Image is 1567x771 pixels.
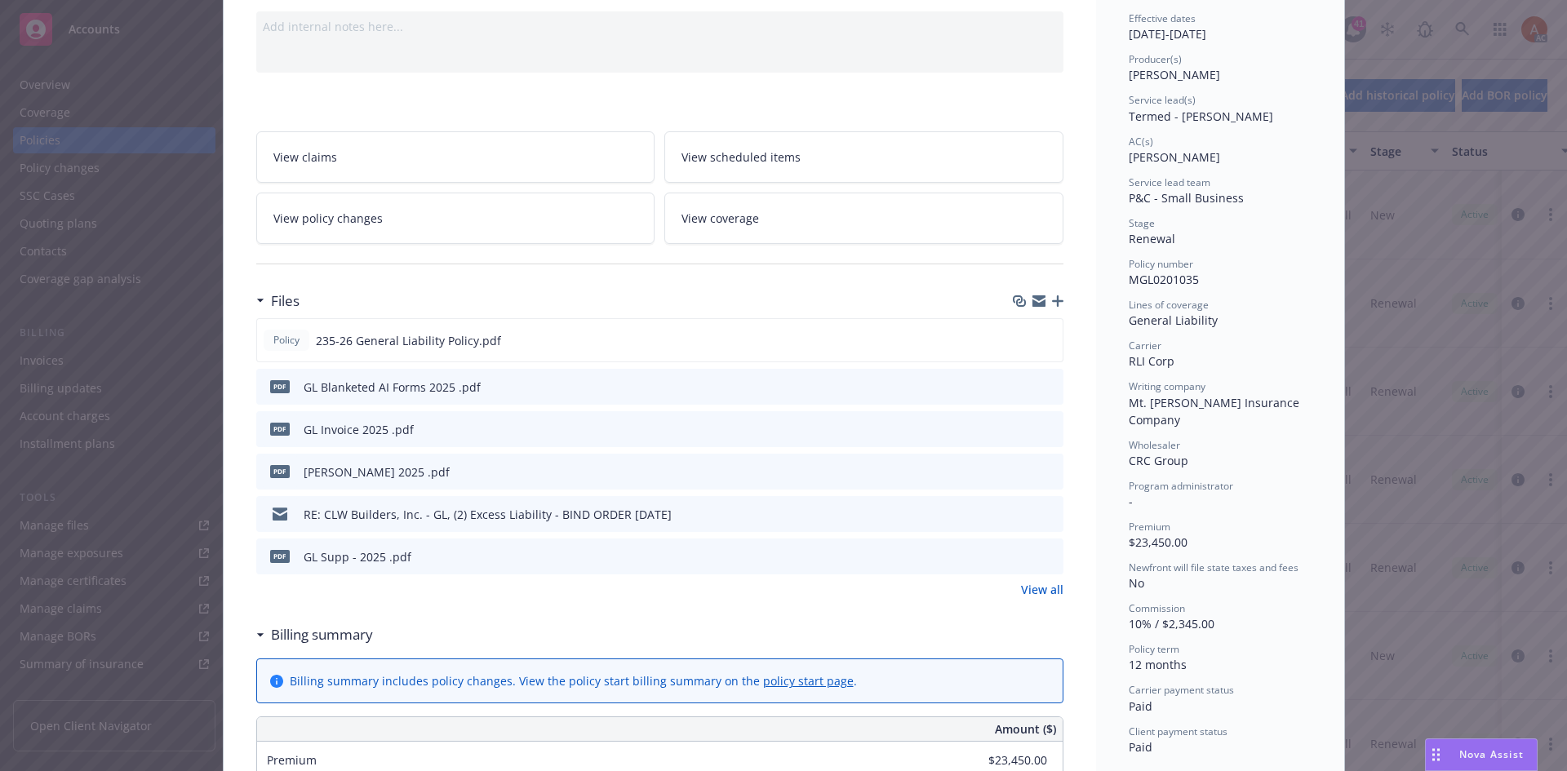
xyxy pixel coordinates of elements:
[270,423,290,435] span: pdf
[1129,257,1193,271] span: Policy number
[1129,52,1182,66] span: Producer(s)
[1016,548,1029,565] button: download file
[1129,339,1161,352] span: Carrier
[1129,520,1170,534] span: Premium
[1129,616,1214,631] span: 10% / $2,345.00
[1016,463,1029,481] button: download file
[1129,575,1144,591] span: No
[1016,506,1029,523] button: download file
[1129,109,1273,124] span: Termed - [PERSON_NAME]
[290,672,857,689] div: Billing summary includes policy changes. View the policy start billing summary on the .
[681,148,801,166] span: View scheduled items
[1129,11,1196,25] span: Effective dates
[316,332,501,349] span: 235-26 General Liability Policy.pdf
[263,18,1057,35] div: Add internal notes here...
[304,506,672,523] div: RE: CLW Builders, Inc. - GL, (2) Excess Liability - BIND ORDER [DATE]
[1129,601,1185,615] span: Commission
[664,193,1063,244] a: View coverage
[1129,395,1303,428] span: Mt. [PERSON_NAME] Insurance Company
[1129,379,1205,393] span: Writing company
[1129,190,1244,206] span: P&C - Small Business
[995,720,1056,738] span: Amount ($)
[256,131,655,183] a: View claims
[271,624,373,645] h3: Billing summary
[664,131,1063,183] a: View scheduled items
[1129,438,1180,452] span: Wholesaler
[1129,698,1152,714] span: Paid
[1015,332,1028,349] button: download file
[1042,548,1057,565] button: preview file
[1041,332,1056,349] button: preview file
[270,333,303,348] span: Policy
[1021,581,1063,598] a: View all
[256,193,655,244] a: View policy changes
[1129,724,1227,738] span: Client payment status
[1129,298,1209,312] span: Lines of coverage
[304,548,411,565] div: GL Supp - 2025 .pdf
[1042,506,1057,523] button: preview file
[1042,463,1057,481] button: preview file
[304,379,481,396] div: GL Blanketed AI Forms 2025 .pdf
[1129,93,1196,107] span: Service lead(s)
[681,210,759,227] span: View coverage
[1129,135,1153,148] span: AC(s)
[1129,534,1187,550] span: $23,450.00
[1129,231,1175,246] span: Renewal
[1459,747,1524,761] span: Nova Assist
[1129,561,1298,574] span: Newfront will file state taxes and fees
[270,465,290,477] span: pdf
[1042,421,1057,438] button: preview file
[763,673,854,689] a: policy start page
[1129,683,1234,697] span: Carrier payment status
[273,148,337,166] span: View claims
[1129,67,1220,82] span: [PERSON_NAME]
[256,624,373,645] div: Billing summary
[1129,272,1199,287] span: MGL0201035
[1129,11,1312,42] div: [DATE] - [DATE]
[1426,739,1446,770] div: Drag to move
[1129,312,1218,328] span: General Liability
[1129,494,1133,509] span: -
[1129,353,1174,369] span: RLI Corp
[1129,216,1155,230] span: Stage
[1129,175,1210,189] span: Service lead team
[1016,379,1029,396] button: download file
[273,210,383,227] span: View policy changes
[1425,738,1538,771] button: Nova Assist
[256,290,300,312] div: Files
[1129,739,1152,755] span: Paid
[304,421,414,438] div: GL Invoice 2025 .pdf
[1129,453,1188,468] span: CRC Group
[1016,421,1029,438] button: download file
[1042,379,1057,396] button: preview file
[271,290,300,312] h3: Files
[1129,642,1179,656] span: Policy term
[1129,479,1233,493] span: Program administrator
[270,380,290,392] span: pdf
[1129,149,1220,165] span: [PERSON_NAME]
[270,550,290,562] span: pdf
[304,463,450,481] div: [PERSON_NAME] 2025 .pdf
[1129,657,1187,672] span: 12 months
[267,752,317,768] span: Premium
